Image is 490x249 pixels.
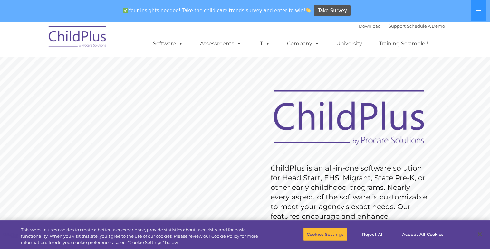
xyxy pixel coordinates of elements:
a: Support [389,23,406,29]
img: ✅ [123,8,128,13]
a: Company [281,37,326,50]
span: Your insights needed! Take the child care trends survey and enter to win! [120,4,313,17]
a: Download [359,23,381,29]
button: Close [473,227,487,241]
img: ChildPlus by Procare Solutions [45,22,110,54]
a: Training Scramble!! [373,37,434,50]
a: Schedule A Demo [407,23,445,29]
a: Software [147,37,189,50]
a: University [330,37,369,50]
font: | [359,23,445,29]
div: This website uses cookies to create a better user experience, provide statistics about user visit... [21,227,270,246]
a: IT [252,37,276,50]
button: Reject All [353,227,393,241]
a: Assessments [194,37,248,50]
button: Cookies Settings [303,227,347,241]
rs-layer: ChildPlus is an all-in-one software solution for Head Start, EHS, Migrant, State Pre-K, or other ... [271,163,430,231]
button: Accept All Cookies [399,227,447,241]
img: 👏 [306,8,311,13]
a: Take Survey [314,5,351,16]
span: Take Survey [318,5,347,16]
